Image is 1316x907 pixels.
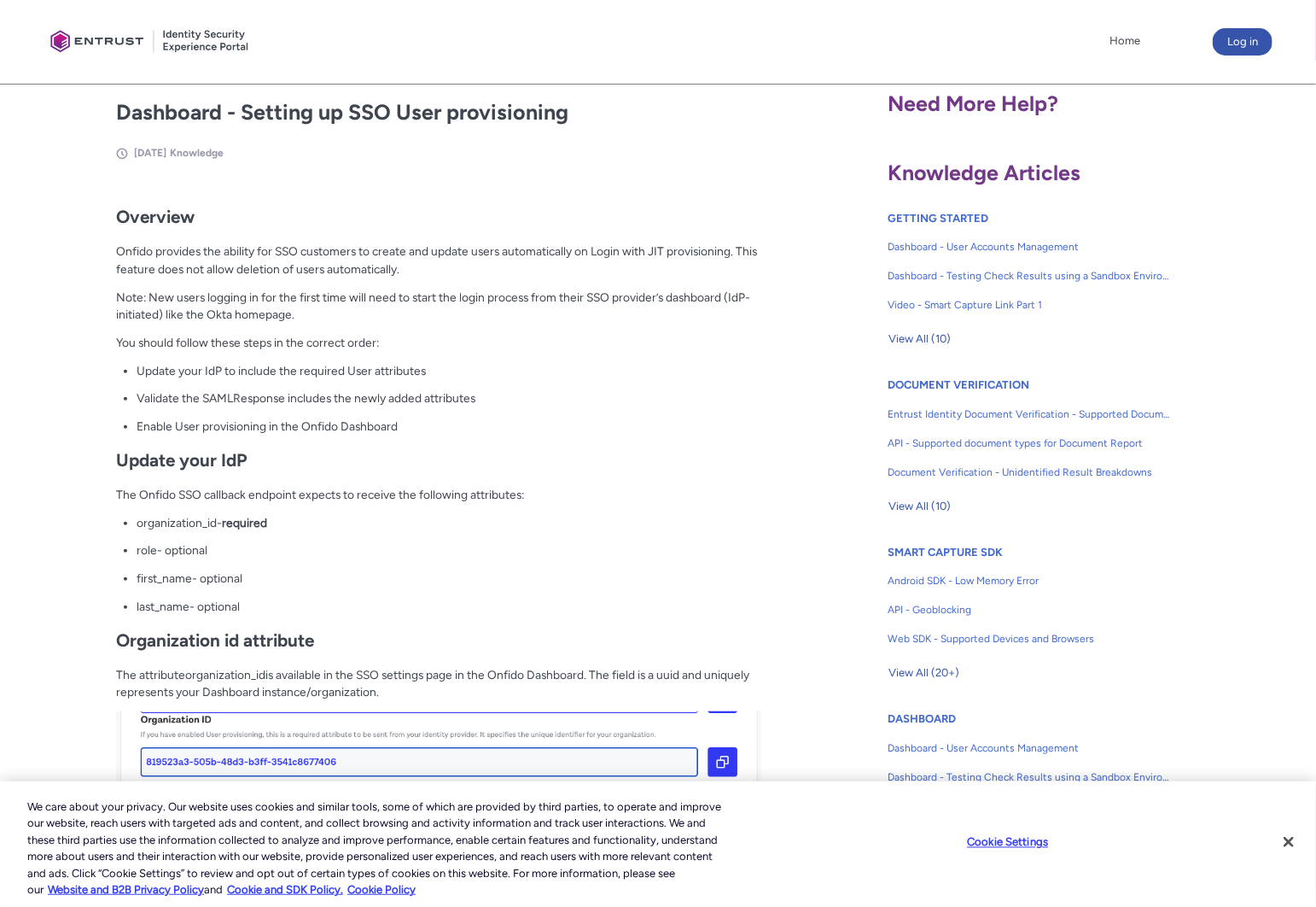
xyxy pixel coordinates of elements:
[222,516,267,530] strong: required
[888,326,951,352] span: View All (10)
[116,289,760,324] p: Note: New users logging in for the first time will need to start the login process from their SSO...
[888,631,1171,647] span: Web SDK - Supported Devices and Browsers
[116,97,760,129] h2: Dashboard - Setting up SSO User provisioning
[888,624,1171,653] a: Web SDK - Supported Devices and Browsers
[137,362,760,380] p: Update your IdP to include the required User attributes
[888,458,1171,487] a: Document Verification - Unidentified Result Breakdowns
[888,429,1171,458] a: API - Supported document types for Document Report
[888,595,1171,624] a: API - Geoblocking
[888,325,952,353] button: View All (10)
[116,334,760,352] p: You should follow these steps in the correct order:
[1105,28,1144,54] a: Home
[137,570,760,588] p: - optional
[888,407,1171,422] span: Entrust Identity Document Verification - Supported Document type and size
[134,147,166,159] span: [DATE]
[888,546,1003,559] a: SMART CAPTURE SDK
[1270,823,1307,861] button: Close
[137,389,760,407] p: Validate the SAMLResponse includes the newly added attributes
[116,450,760,471] h2: Update your IdP
[888,602,1171,617] span: API - Geoblocking
[888,268,1171,284] span: Dashboard - Testing Check Results using a Sandbox Environment
[888,493,952,520] button: View All (10)
[116,243,760,278] p: Onfido provides the ability for SSO customers to create and update users automatically on Login w...
[888,465,1171,480] span: Document Verification - Unidentified Result Breakdowns
[888,212,988,225] a: GETTING STARTED
[27,799,724,898] div: We care about your privacy. Our website uses cookies and similar tools, some of which are provide...
[888,436,1171,451] span: API - Supported document types for Document Report
[888,712,956,725] a: DASHBOARD
[888,659,960,687] button: View All (20+)
[116,630,760,652] h2: Organization id attribute
[116,666,760,701] p: The attribute is available in the SSO settings page in the Onfido Dashboard. The field is a uuid ...
[888,290,1171,319] a: Video - Smart Capture Link Part 1
[227,883,343,896] a: Cookie and SDK Policy.
[48,883,204,896] a: More information about our cookie policy., opens in a new tab
[888,660,959,686] span: View All (20+)
[888,297,1171,313] span: Video - Smart Capture Link Part 1
[137,516,217,530] span: organization_id
[954,826,1061,860] button: Cookie Settings
[170,145,224,161] li: Knowledge
[116,207,760,228] h2: Overview
[137,598,760,616] p: - optional
[888,573,1171,588] span: Android SDK - Low Memory Error
[888,160,1080,185] span: Knowledge Articles
[888,232,1171,261] a: Dashboard - User Accounts Management
[888,91,1058,116] span: Need More Help?
[888,769,1171,785] span: Dashboard - Testing Check Results using a Sandbox Environment
[888,494,951,519] span: View All (10)
[137,514,760,532] p: -
[137,571,192,585] span: first_name
[1213,28,1272,56] button: Log in
[888,740,1171,756] span: Dashboard - User Accounts Management
[137,541,760,559] p: - optional
[888,378,1029,391] a: DOCUMENT VERIFICATION
[888,261,1171,290] a: Dashboard - Testing Check Results using a Sandbox Environment
[137,600,189,613] span: last_name
[888,734,1171,763] a: Dashboard - User Accounts Management
[185,668,265,682] span: organization_id
[137,418,760,436] p: Enable User provisioning in the Onfido Dashboard
[888,566,1171,595] a: Android SDK - Low Memory Error
[137,543,157,557] span: role
[347,883,416,896] a: Cookie Policy
[888,239,1171,255] span: Dashboard - User Accounts Management
[888,400,1171,429] a: Entrust Identity Document Verification - Supported Document type and size
[888,763,1171,792] a: Dashboard - Testing Check Results using a Sandbox Environment
[116,486,760,504] p: The Onfido SSO callback endpoint expects to receive the following attributes:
